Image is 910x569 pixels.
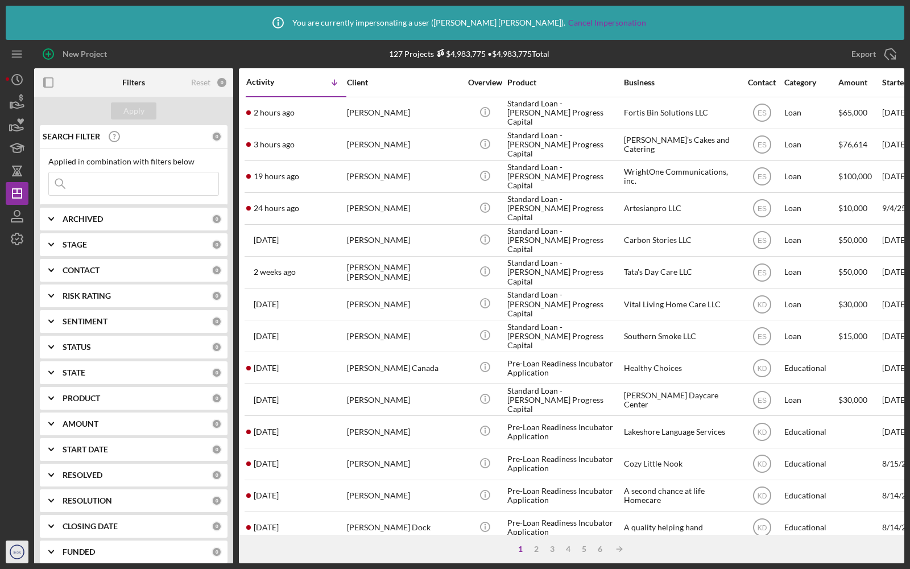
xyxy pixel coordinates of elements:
[507,417,621,447] div: Pre-Loan Readiness Incubator Application
[347,513,461,543] div: [PERSON_NAME] Dock
[838,267,867,277] span: $50,000
[63,471,102,480] b: RESOLVED
[507,78,621,87] div: Product
[347,481,461,511] div: [PERSON_NAME]
[63,496,112,505] b: RESOLUTION
[434,49,486,59] div: $4,983,775
[784,225,837,255] div: Loan
[34,43,118,65] button: New Project
[212,547,222,557] div: 0
[212,444,222,455] div: 0
[757,332,766,340] text: ES
[838,108,867,117] span: $65,000
[347,417,461,447] div: [PERSON_NAME]
[838,78,881,87] div: Amount
[784,449,837,479] div: Educational
[528,545,544,554] div: 2
[592,545,608,554] div: 6
[63,240,87,249] b: STAGE
[838,203,867,213] span: $10,000
[784,353,837,383] div: Educational
[254,364,279,373] time: 2025-08-18 14:55
[264,9,646,37] div: You are currently impersonating a user ( [PERSON_NAME] [PERSON_NAME] ).
[212,291,222,301] div: 0
[347,353,461,383] div: [PERSON_NAME] Canada
[246,77,296,86] div: Activity
[347,78,461,87] div: Client
[544,545,560,554] div: 3
[63,419,98,428] b: AMOUNT
[347,257,461,287] div: [PERSON_NAME] [PERSON_NAME]
[254,491,279,500] time: 2025-08-15 01:44
[254,427,279,436] time: 2025-08-16 03:52
[757,269,766,277] text: ES
[212,496,222,506] div: 0
[757,492,767,500] text: KD
[507,353,621,383] div: Pre-Loan Readiness Incubator Application
[347,385,461,415] div: [PERSON_NAME]
[507,481,621,511] div: Pre-Loan Readiness Incubator Application
[507,193,621,224] div: Standard Loan - [PERSON_NAME] Progress Capital
[347,162,461,192] div: [PERSON_NAME]
[254,300,279,309] time: 2025-08-26 15:06
[347,98,461,128] div: [PERSON_NAME]
[838,331,867,341] span: $15,000
[63,522,118,531] b: CLOSING DATE
[838,299,867,309] span: $30,000
[347,130,461,160] div: [PERSON_NAME]
[840,43,904,65] button: Export
[212,240,222,250] div: 0
[507,257,621,287] div: Standard Loan - [PERSON_NAME] Progress Capital
[624,162,738,192] div: WrightOne Communications, inc.
[757,237,766,245] text: ES
[347,225,461,255] div: [PERSON_NAME]
[347,449,461,479] div: [PERSON_NAME]
[254,267,296,277] time: 2025-09-03 14:44
[784,385,837,415] div: Loan
[624,193,738,224] div: Artesianpro LLC
[624,98,738,128] div: Fortis Bin Solutions LLC
[624,481,738,511] div: A second chance at life Homecare
[347,289,461,319] div: [PERSON_NAME]
[784,289,837,319] div: Loan
[63,266,100,275] b: CONTACT
[560,545,576,554] div: 4
[507,225,621,255] div: Standard Loan - [PERSON_NAME] Progress Capital
[63,215,103,224] b: ARCHIVED
[507,321,621,351] div: Standard Loan - [PERSON_NAME] Progress Capital
[507,98,621,128] div: Standard Loan - [PERSON_NAME] Progress Capital
[43,132,100,141] b: SEARCH FILTER
[254,204,299,213] time: 2025-09-17 15:37
[347,321,461,351] div: [PERSON_NAME]
[212,131,222,142] div: 0
[624,385,738,415] div: [PERSON_NAME] Daycare Center
[757,364,767,372] text: KD
[624,225,738,255] div: Carbon Stories LLC
[757,300,767,308] text: KD
[122,78,145,87] b: Filters
[741,78,783,87] div: Contact
[757,173,766,181] text: ES
[212,342,222,352] div: 0
[624,417,738,447] div: Lakeshore Language Services
[63,445,108,454] b: START DATE
[507,449,621,479] div: Pre-Loan Readiness Incubator Application
[507,130,621,160] div: Standard Loan - [PERSON_NAME] Progress Capital
[212,265,222,275] div: 0
[389,49,549,59] div: 127 Projects • $4,983,775 Total
[63,291,111,300] b: RISK RATING
[63,394,100,403] b: PRODUCT
[6,541,28,563] button: ES
[757,205,766,213] text: ES
[624,321,738,351] div: Southern Smoke LLC
[63,343,91,352] b: STATUS
[784,321,837,351] div: Loan
[624,78,738,87] div: Business
[212,368,222,378] div: 0
[48,157,219,166] div: Applied in combination with filters below
[63,43,107,65] div: New Project
[757,460,767,468] text: KD
[254,236,279,245] time: 2025-09-08 19:16
[838,171,872,181] span: $100,000
[347,193,461,224] div: [PERSON_NAME]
